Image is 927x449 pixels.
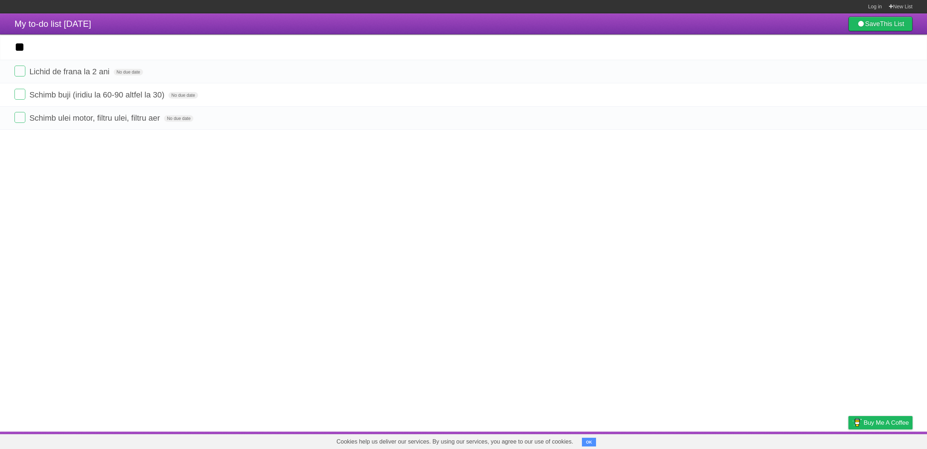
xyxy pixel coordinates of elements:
[864,416,909,429] span: Buy me a coffee
[776,433,805,447] a: Developers
[168,92,198,99] span: No due date
[867,433,913,447] a: Suggest a feature
[14,112,25,123] label: Done
[880,20,904,28] b: This List
[114,69,143,75] span: No due date
[752,433,767,447] a: About
[329,435,580,449] span: Cookies help us deliver our services. By using our services, you agree to our use of cookies.
[14,89,25,100] label: Done
[839,433,858,447] a: Privacy
[29,113,162,122] span: Schimb ulei motor, filtru ulei, filtru aer
[14,66,25,76] label: Done
[848,416,913,429] a: Buy me a coffee
[848,17,913,31] a: SaveThis List
[582,438,596,446] button: OK
[814,433,830,447] a: Terms
[852,416,862,429] img: Buy me a coffee
[29,90,166,99] span: Schimb buji (iridiu la 60-90 altfel la 30)
[14,19,91,29] span: My to-do list [DATE]
[29,67,111,76] span: Lichid de frana la 2 ani
[164,115,193,122] span: No due date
